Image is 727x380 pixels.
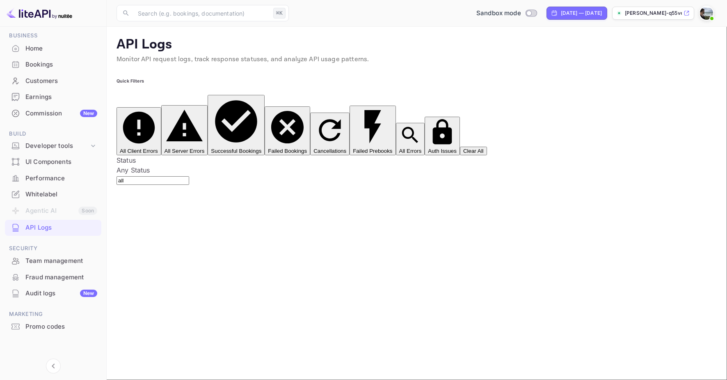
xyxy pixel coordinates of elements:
[5,89,101,104] a: Earnings
[117,107,161,155] button: All Client Errors
[5,41,101,56] a: Home
[5,220,101,236] div: API Logs
[5,269,101,286] div: Fraud management
[396,123,425,155] button: All Errors
[25,157,97,167] div: UI Components
[5,253,101,269] div: Team management
[117,165,717,175] div: Any Status
[5,139,101,153] div: Developer tools
[700,7,713,20] img: Dmytro Petrenko
[5,89,101,105] div: Earnings
[25,92,97,102] div: Earnings
[273,8,286,18] div: ⌘K
[5,319,101,334] a: Promo codes
[476,9,521,18] span: Sandbox mode
[117,78,717,85] h6: Quick Filters
[117,156,136,164] label: Status
[80,110,97,117] div: New
[133,5,270,21] input: Search (e.g. bookings, documentation)
[5,310,101,319] span: Marketing
[25,190,97,199] div: Whitelabel
[7,7,72,20] img: LiteAPI logo
[46,359,61,373] button: Collapse navigation
[25,60,97,69] div: Bookings
[5,41,101,57] div: Home
[25,256,97,266] div: Team management
[5,269,101,285] a: Fraud management
[5,220,101,235] a: API Logs
[5,73,101,89] div: Customers
[5,129,101,138] span: Build
[5,244,101,253] span: Security
[265,106,310,155] button: Failed Bookings
[25,322,97,332] div: Promo codes
[5,319,101,335] div: Promo codes
[425,117,460,155] button: Auth Issues
[5,57,101,73] div: Bookings
[161,105,208,155] button: All Server Errors
[5,253,101,268] a: Team management
[25,174,97,183] div: Performance
[80,290,97,297] div: New
[208,95,265,155] button: Successful Bookings
[25,223,97,233] div: API Logs
[5,154,101,169] a: UI Components
[5,187,101,202] a: Whitelabel
[473,9,540,18] div: Switch to Production mode
[5,106,101,122] div: CommissionNew
[5,154,101,170] div: UI Components
[25,289,97,298] div: Audit logs
[25,141,89,151] div: Developer tools
[5,57,101,72] a: Bookings
[5,106,101,121] a: CommissionNew
[5,286,101,301] a: Audit logsNew
[25,76,97,86] div: Customers
[25,109,97,118] div: Commission
[460,147,487,155] button: Clear All
[625,9,682,17] p: [PERSON_NAME]-q55ve....
[350,106,396,155] button: Failed Prebooks
[5,170,101,186] a: Performance
[117,37,717,53] p: API Logs
[310,113,350,155] button: Cancellations
[5,73,101,88] a: Customers
[561,9,602,17] div: [DATE] — [DATE]
[25,44,97,53] div: Home
[5,31,101,40] span: Business
[25,273,97,282] div: Fraud management
[117,55,717,64] p: Monitor API request logs, track response statuses, and analyze API usage patterns.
